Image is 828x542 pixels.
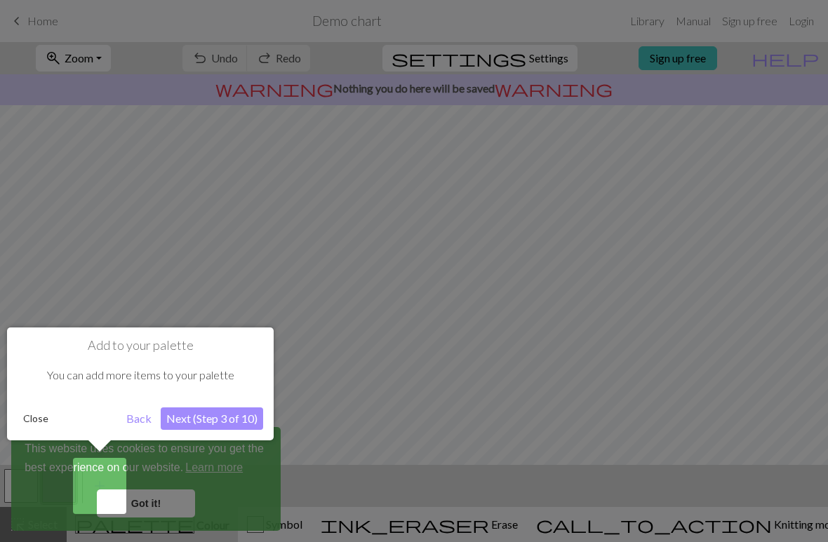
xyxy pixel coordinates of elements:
button: Next (Step 3 of 10) [161,407,263,430]
div: You can add more items to your palette [18,353,263,397]
h1: Add to your palette [18,338,263,353]
button: Back [121,407,157,430]
button: Close [18,408,54,429]
div: Add to your palette [7,327,274,440]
